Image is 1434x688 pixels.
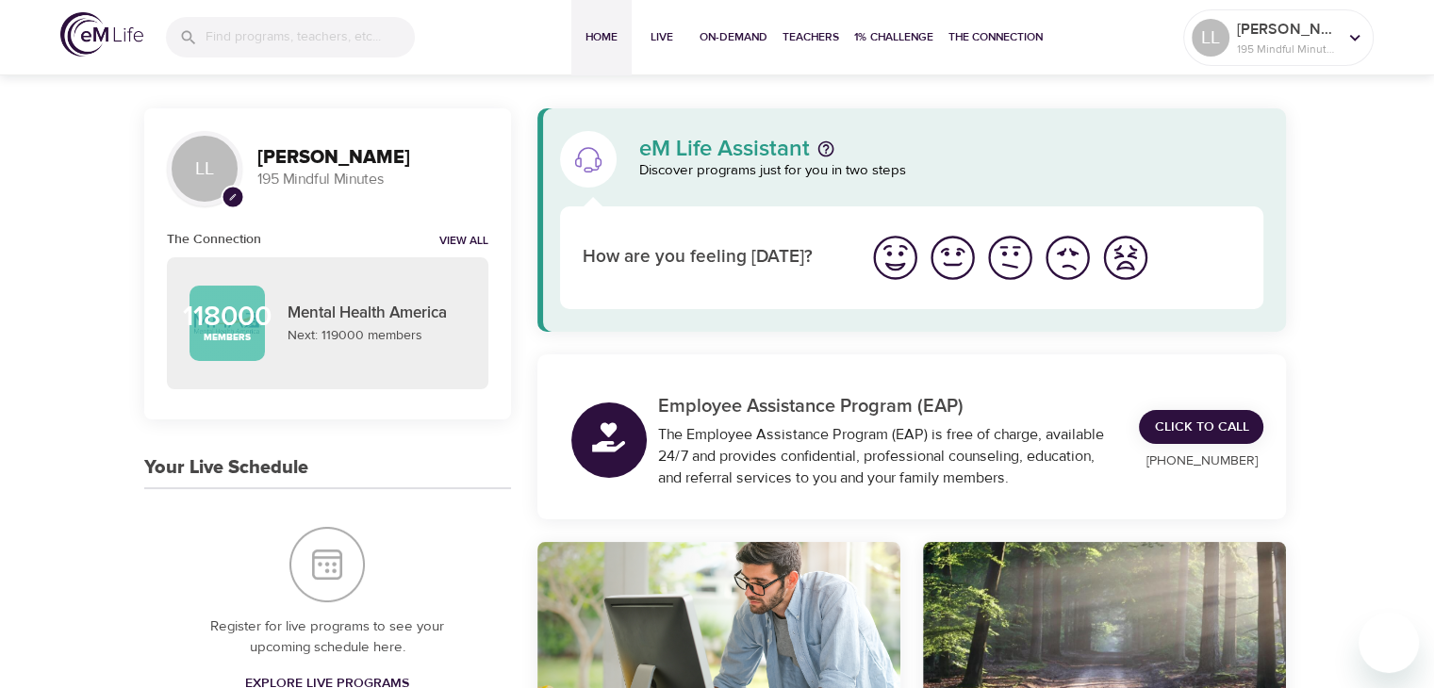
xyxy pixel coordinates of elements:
h3: [PERSON_NAME] [257,147,488,169]
p: 195 Mindful Minutes [257,169,488,190]
p: 118000 [183,303,272,331]
p: Mental Health America [288,302,466,326]
h3: Your Live Schedule [144,457,308,479]
iframe: Button to launch messaging window [1359,613,1419,673]
p: Discover programs just for you in two steps [639,160,1264,182]
p: [PERSON_NAME] [1237,18,1337,41]
img: Your Live Schedule [289,527,365,602]
span: Click to Call [1154,416,1248,439]
img: worst [1099,232,1151,284]
button: I'm feeling ok [981,229,1039,287]
p: Next: 119000 members [288,326,466,346]
button: I'm feeling good [924,229,981,287]
span: On-Demand [700,27,767,47]
span: Live [639,27,684,47]
div: The Employee Assistance Program (EAP) is free of charge, available 24/7 and provides confidential... [658,424,1117,489]
div: LL [167,131,242,206]
span: 1% Challenge [854,27,933,47]
span: Home [579,27,624,47]
span: Teachers [783,27,839,47]
p: Members [204,331,251,345]
input: Find programs, teachers, etc... [206,17,415,57]
a: View all notifications [439,234,488,250]
p: eM Life Assistant [639,138,810,160]
button: I'm feeling great [866,229,924,287]
h6: The Connection [167,229,261,250]
img: good [927,232,979,284]
img: bad [1042,232,1094,284]
div: LL [1192,19,1229,57]
img: ok [984,232,1036,284]
p: Employee Assistance Program (EAP) [658,392,1117,420]
button: I'm feeling worst [1096,229,1154,287]
span: The Connection [948,27,1043,47]
p: Register for live programs to see your upcoming schedule here. [182,616,473,659]
img: great [869,232,921,284]
img: logo [60,12,143,57]
img: eM Life Assistant [573,144,603,174]
p: How are you feeling [DATE]? [583,244,844,271]
p: 195 Mindful Minutes [1237,41,1337,57]
p: [PHONE_NUMBER] [1139,451,1263,471]
button: I'm feeling bad [1039,229,1096,287]
a: Click to Call [1139,410,1263,445]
